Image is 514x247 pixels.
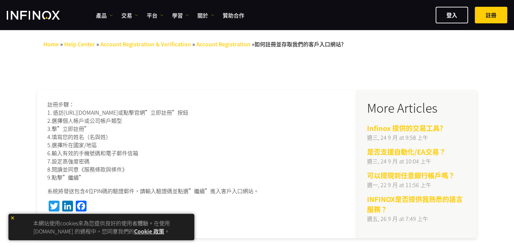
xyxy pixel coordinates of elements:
p: 週三, 24 9 月 at 9:58 上午 [367,133,467,141]
a: 產品 [96,11,113,19]
a: 關於 [197,11,214,19]
a: Home [43,40,59,48]
a: 註冊 [475,7,507,23]
a: 可以提現到任意銀行帳戶嗎？ 週一, 22 9 月 at 11:56 上午 [367,171,467,189]
p: 本網站使用cookies來為您提供良好的使用者體驗。在使用 [DOMAIN_NAME] 的過程中，您同意我們的 。 [12,217,191,237]
a: LinkedIn [61,201,74,212]
a: Infinox 提供的交易工具? 週三, 24 9 月 at 9:58 上午 [367,123,467,141]
img: yellow close icon [10,216,15,220]
h3: More Articles [367,100,467,115]
a: Help Center [64,40,95,48]
a: 交易 [121,11,138,19]
strong: INFINOX是否提供我熟悉的語言服務？ [367,194,463,214]
p: 週三, 24 9 月 at 10:04 上午 [367,157,467,165]
strong: Infinox 提供的交易工具? [367,123,443,133]
a: Account Registration [196,40,250,48]
span: » [60,40,63,48]
span: » [192,40,344,48]
a: Account Registration & Verification [100,40,191,48]
p: 週一, 22 9 月 at 11:56 上午 [367,181,467,189]
a: 學習 [172,11,189,19]
span: » [252,40,344,48]
a: 平台 [147,11,164,19]
a: INFINOX是否提供我熟悉的語言服務？ 週五, 26 9 月 at 7:49 上午 [367,194,467,223]
p: 系統將發送包含4位PIN碼的驗證郵件，請輸入驗證碼並點選”繼續”進入客戶入口網站。 [47,187,347,195]
a: INFINOX Logo [7,11,76,20]
a: Twitter [47,201,61,212]
p: 註冊步驟： 1. 造訪 或點擊官網”立即註冊”按鈕 2.選擇個人帳戶或公司帳戶類型 3.擊”立即註冊” 4.填寫您的姓名（名與姓） 5.選擇所在國家/地區 6.輸入有效的手機號碼和電子郵件信箱 ... [47,100,347,181]
a: Facebook [74,201,88,212]
span: » [96,40,344,48]
a: 贊助合作 [223,11,244,19]
a: [URL][DOMAIN_NAME] [64,108,118,116]
strong: 是否支援自動化/EA交易？ [367,147,446,157]
strong: 可以提現到任意銀行帳戶嗎？ [367,171,455,180]
a: 登入 [436,7,468,23]
p: 週五, 26 9 月 at 7:49 上午 [367,215,467,223]
span: 如何註冊並存取我們的客戶入口網站? [254,40,344,48]
a: Cookie 政策 [134,227,164,235]
a: 是否支援自動化/EA交易？ 週三, 24 9 月 at 10:04 上午 [367,147,467,165]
